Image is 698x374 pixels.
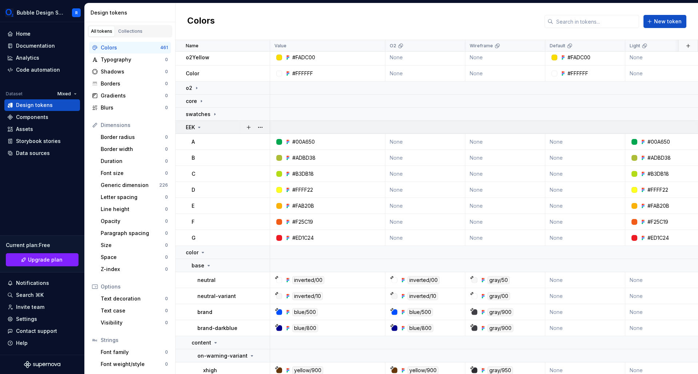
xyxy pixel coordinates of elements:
p: neutral-variant [197,293,236,300]
div: 0 [165,266,168,272]
p: Default [550,43,565,49]
p: Name [186,43,198,49]
a: Settings [4,313,80,325]
div: Design tokens [91,9,172,16]
div: 0 [165,218,168,224]
td: None [385,134,465,150]
div: All tokens [91,28,112,34]
td: None [465,65,545,81]
div: 0 [165,194,168,200]
a: Components [4,111,80,123]
div: 0 [165,349,168,355]
div: Letter spacing [101,194,165,201]
a: Font family0 [98,346,171,358]
a: Font size0 [98,167,171,179]
div: Assets [16,126,33,133]
div: Notifications [16,279,49,287]
td: None [465,166,545,182]
a: Generic dimension226 [98,179,171,191]
div: Collections [118,28,143,34]
div: Invite team [16,303,44,311]
span: New token [654,18,682,25]
div: inverted/10 [292,292,323,300]
div: #00A650 [647,138,670,146]
td: None [385,150,465,166]
a: Code automation [4,64,80,76]
a: Text decoration0 [98,293,171,305]
a: Duration0 [98,155,171,167]
div: #FFFFFF [567,70,588,77]
td: None [545,272,625,288]
td: None [465,182,545,198]
div: Typography [101,56,165,63]
a: Border width0 [98,143,171,155]
div: #F25C19 [647,218,668,226]
div: Gradients [101,92,165,99]
p: base [192,262,204,269]
div: #B3DB18 [647,170,669,178]
a: Design tokens [4,99,80,111]
div: Shadows [101,68,165,75]
p: C [192,170,195,178]
a: Text case0 [98,305,171,317]
td: None [545,166,625,182]
div: gray/900 [488,324,513,332]
a: Assets [4,123,80,135]
div: 0 [165,320,168,326]
div: #FADC00 [567,54,590,61]
td: None [465,230,545,246]
td: None [545,288,625,304]
td: None [465,134,545,150]
td: None [465,214,545,230]
td: None [545,182,625,198]
div: Analytics [16,54,39,61]
div: 0 [165,81,168,87]
div: 0 [165,146,168,152]
td: None [385,49,465,65]
p: E [192,202,194,210]
div: 0 [165,206,168,212]
p: neutral [197,276,216,284]
div: 0 [165,254,168,260]
td: None [385,230,465,246]
div: gray/00 [488,292,510,300]
div: Line height [101,206,165,213]
div: Dataset [6,91,23,97]
a: Paragraph spacing0 [98,227,171,239]
div: Borders [101,80,165,87]
p: brand-darkblue [197,325,237,332]
p: brand [197,309,212,316]
div: Opacity [101,218,165,225]
span: Mixed [57,91,71,97]
svg: Supernova Logo [24,361,60,368]
div: Z-index [101,266,165,273]
div: Visibility [101,319,165,326]
div: Text case [101,307,165,314]
a: Visibility0 [98,317,171,329]
a: Size0 [98,239,171,251]
div: #00A650 [292,138,315,146]
div: inverted/00 [408,276,440,284]
div: 0 [165,296,168,302]
p: Value [274,43,286,49]
div: Home [16,30,31,37]
p: B [192,154,195,162]
div: 0 [165,170,168,176]
div: Font weight/style [101,361,165,368]
a: Opacity0 [98,215,171,227]
div: Font size [101,170,165,177]
div: Text decoration [101,295,165,302]
p: content [192,339,211,346]
div: Settings [16,315,37,323]
div: 0 [165,308,168,314]
p: o2 [186,84,192,92]
div: Search ⌘K [16,291,44,299]
div: Duration [101,158,165,165]
td: None [385,166,465,182]
div: gray/50 [488,276,510,284]
td: None [385,214,465,230]
div: Current plan : Free [6,242,79,249]
td: None [545,304,625,320]
button: Search ⌘K [4,289,80,301]
button: Bubble Design SystemR [1,5,83,20]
